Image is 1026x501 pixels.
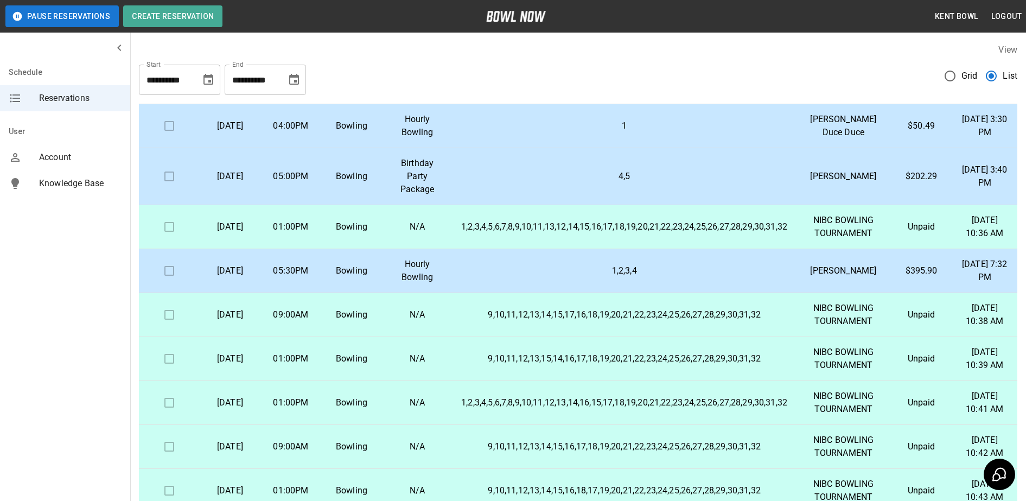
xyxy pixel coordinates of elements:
p: NIBC BOWLING TOURNAMENT [805,434,882,460]
p: NIBC BOWLING TOURNAMENT [805,214,882,240]
p: N/A [391,352,444,365]
p: N/A [391,396,444,409]
p: [DATE] [208,484,252,497]
p: 9,10,11,12,13,14,15,16,17,18,19,20,21,22,23,24,25,26,27,28,29,30,31,32 [461,440,787,453]
p: 1,2,3,4,5,6,7,8,9,10,11,12,13,14,16,15,17,18,19,20,21,22,23,24,25,26,27,28,29,30,31,32 [461,396,787,409]
p: 01:00PM [269,220,313,233]
p: Bowling [330,352,373,365]
p: [DATE] 10:38 AM [960,302,1009,328]
p: 9,10,11,12,13,14,15,16,18,17,19,20,21,22,23,24,25,26,27,28,29,30,31,32 [461,484,787,497]
p: Unpaid [900,396,944,409]
p: [DATE] [208,220,252,233]
p: 01:00PM [269,352,313,365]
p: 09:00AM [269,308,313,321]
p: NIBC BOWLING TOURNAMENT [805,302,882,328]
p: 01:00PM [269,484,313,497]
span: Knowledge Base [39,177,122,190]
p: [DATE] [208,396,252,409]
p: [DATE] 10:41 AM [960,390,1009,416]
label: View [998,45,1017,55]
p: Unpaid [900,308,944,321]
p: [DATE] 3:40 PM [960,163,1009,189]
p: [DATE] 3:30 PM [960,113,1009,139]
p: Hourly Bowling [391,258,444,284]
p: Bowling [330,220,373,233]
p: N/A [391,484,444,497]
p: [PERSON_NAME] [805,170,882,183]
p: Bowling [330,119,373,132]
p: 04:00PM [269,119,313,132]
p: 9,10,11,12,13,14,15,17,16,18,19,20,21,22,23,24,25,26,27,28,29,30,31,32 [461,308,787,321]
p: [PERSON_NAME] Duce Duce [805,113,882,139]
button: Pause Reservations [5,5,119,27]
p: [DATE] [208,170,252,183]
p: [DATE] [208,352,252,365]
button: Kent Bowl [931,7,983,27]
p: [DATE] 7:32 PM [960,258,1009,284]
p: Hourly Bowling [391,113,444,139]
p: [DATE] 10:42 AM [960,434,1009,460]
span: Grid [961,69,978,83]
p: [DATE] [208,119,252,132]
p: N/A [391,308,444,321]
p: 1 [461,119,787,132]
span: List [1003,69,1017,83]
p: $50.49 [900,119,944,132]
p: 1,2,3,4,5,6,7,8,9,10,11,13,12,14,15,16,17,18,19,20,21,22,23,24,25,26,27,28,29,30,31,32 [461,220,787,233]
p: 05:00PM [269,170,313,183]
p: Birthday Party Package [391,157,444,196]
span: Account [39,151,122,164]
p: Bowling [330,264,373,277]
img: logo [486,11,546,22]
p: 09:00AM [269,440,313,453]
p: Unpaid [900,220,944,233]
p: [DATE] [208,308,252,321]
button: Choose date, selected date is Nov 7, 2025 [283,69,305,91]
p: [DATE] [208,440,252,453]
p: Bowling [330,308,373,321]
p: $395.90 [900,264,944,277]
p: Bowling [330,484,373,497]
p: [DATE] [208,264,252,277]
p: 05:30PM [269,264,313,277]
p: [DATE] 10:36 AM [960,214,1009,240]
button: Choose date, selected date is Oct 7, 2025 [197,69,219,91]
p: [PERSON_NAME] [805,264,882,277]
p: N/A [391,220,444,233]
button: Logout [987,7,1026,27]
p: [DATE] 10:39 AM [960,346,1009,372]
p: 1,2,3,4 [461,264,787,277]
p: Unpaid [900,352,944,365]
p: Bowling [330,440,373,453]
p: Unpaid [900,440,944,453]
p: Unpaid [900,484,944,497]
p: $202.29 [900,170,944,183]
p: 9,10,11,12,13,15,14,16,17,18,19,20,21,22,23,24,25,26,27,28,29,30,31,32 [461,352,787,365]
p: N/A [391,440,444,453]
p: 4,5 [461,170,787,183]
p: NIBC BOWLING TOURNAMENT [805,390,882,416]
p: Bowling [330,396,373,409]
span: Reservations [39,92,122,105]
p: Bowling [330,170,373,183]
button: Create Reservation [123,5,222,27]
p: NIBC BOWLING TOURNAMENT [805,346,882,372]
p: 01:00PM [269,396,313,409]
